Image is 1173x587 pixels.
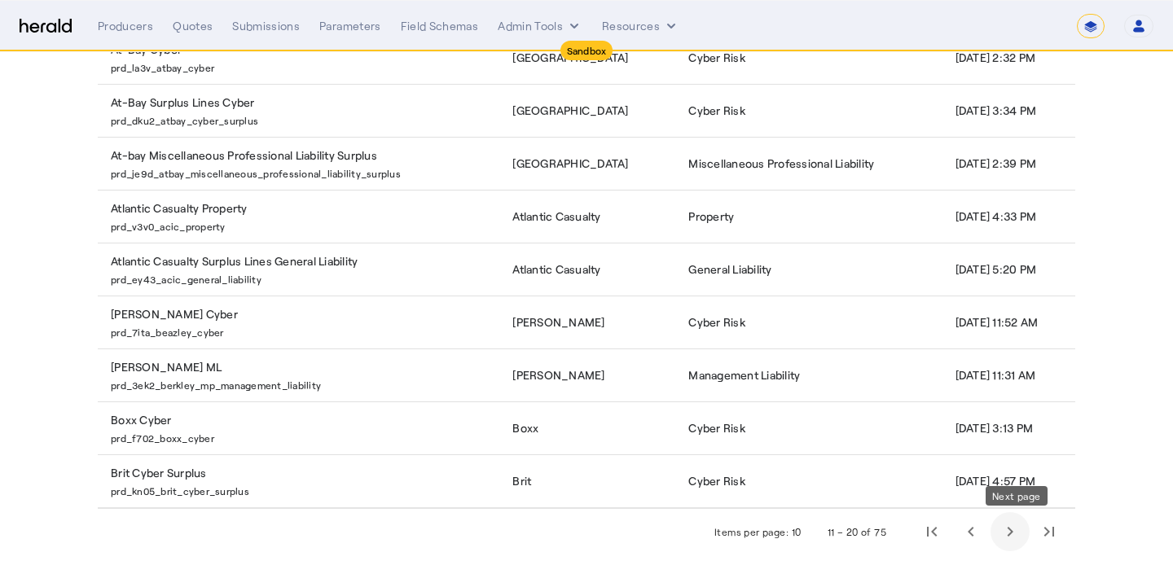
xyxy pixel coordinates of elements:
[98,84,499,137] td: At-Bay Surplus Lines Cyber
[675,84,942,137] td: Cyber Risk
[499,401,675,454] td: Boxx
[942,401,1075,454] td: [DATE] 3:13 PM
[714,523,789,540] div: Items per page:
[675,190,942,243] td: Property
[942,348,1075,401] td: [DATE] 11:31 AM
[98,296,499,348] td: [PERSON_NAME] Cyber
[675,243,942,296] td: General Liability
[675,348,942,401] td: Management Liability
[98,190,499,243] td: Atlantic Casualty Property
[1030,512,1069,551] button: Last page
[828,523,886,540] div: 11 – 20 of 75
[499,348,675,401] td: [PERSON_NAME]
[111,375,493,392] p: prd_3ek2_berkley_mp_management_liability
[173,18,213,34] div: Quotes
[942,84,1075,137] td: [DATE] 3:34 PM
[319,18,381,34] div: Parameters
[675,454,942,508] td: Cyber Risk
[986,486,1048,506] div: Next page
[675,401,942,454] td: Cyber Risk
[942,31,1075,84] td: [DATE] 2:32 PM
[111,111,493,127] p: prd_dku2_atbay_cyber_surplus
[111,58,493,74] p: prd_la3v_atbay_cyber
[560,41,613,60] div: Sandbox
[942,190,1075,243] td: [DATE] 4:33 PM
[111,217,493,233] p: prd_v3v0_acic_property
[499,137,675,190] td: [GEOGRAPHIC_DATA]
[499,454,675,508] td: Brit
[951,512,991,551] button: Previous page
[499,243,675,296] td: Atlantic Casualty
[98,454,499,508] td: Brit Cyber Surplus
[942,454,1075,508] td: [DATE] 4:57 PM
[498,18,582,34] button: internal dropdown menu
[675,31,942,84] td: Cyber Risk
[98,137,499,190] td: At-bay Miscellaneous Professional Liability Surplus
[20,19,72,34] img: Herald Logo
[499,296,675,348] td: [PERSON_NAME]
[98,243,499,296] td: Atlantic Casualty Surplus Lines General Liability
[602,18,679,34] button: Resources dropdown menu
[111,481,493,497] p: prd_kn05_brit_cyber_surplus
[499,190,675,243] td: Atlantic Casualty
[111,428,493,445] p: prd_f702_boxx_cyber
[232,18,300,34] div: Submissions
[111,269,493,286] p: prd_ey43_acic_general_liability
[942,243,1075,296] td: [DATE] 5:20 PM
[942,296,1075,348] td: [DATE] 11:52 AM
[675,296,942,348] td: Cyber Risk
[98,348,499,401] td: [PERSON_NAME] ML
[98,31,499,84] td: At-Bay Cyber
[401,18,479,34] div: Field Schemas
[98,401,499,454] td: Boxx Cyber
[98,18,153,34] div: Producers
[499,31,675,84] td: [GEOGRAPHIC_DATA]
[942,137,1075,190] td: [DATE] 2:39 PM
[792,523,802,540] div: 10
[912,512,951,551] button: First page
[111,322,493,339] p: prd_7ita_beazley_cyber
[499,84,675,137] td: [GEOGRAPHIC_DATA]
[675,137,942,190] td: Miscellaneous Professional Liability
[991,512,1030,551] button: Next page
[111,164,493,180] p: prd_je9d_atbay_miscellaneous_professional_liability_surplus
